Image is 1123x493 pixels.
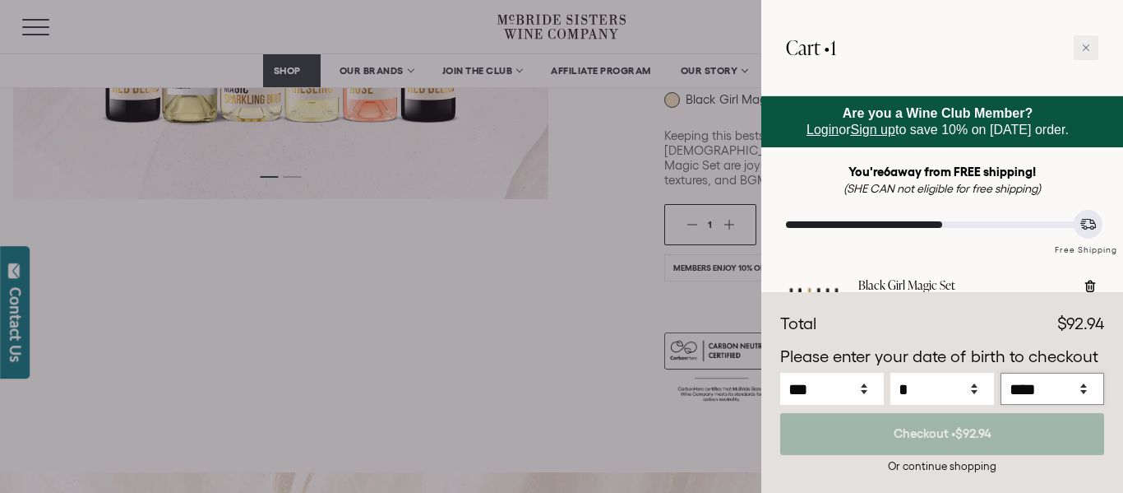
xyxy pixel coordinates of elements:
[1057,314,1104,333] span: $92.94
[858,277,1070,294] a: Black Girl Magic Set
[851,123,895,137] a: Sign up
[780,345,1104,370] p: Please enter your date of birth to checkout
[806,106,1069,137] span: or to save 10% on [DATE] order.
[1049,228,1123,257] div: Free Shipping
[843,106,1033,120] strong: Are you a Wine Club Member?
[786,25,836,71] h2: Cart •
[806,123,839,137] a: Login
[780,312,816,337] div: Total
[884,165,890,179] span: 6
[830,34,836,61] span: 1
[848,165,1037,179] strong: You're away from FREE shipping!
[843,182,1042,195] em: (SHE CAN not eligible for free shipping)
[780,458,1104,474] div: Or continue shopping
